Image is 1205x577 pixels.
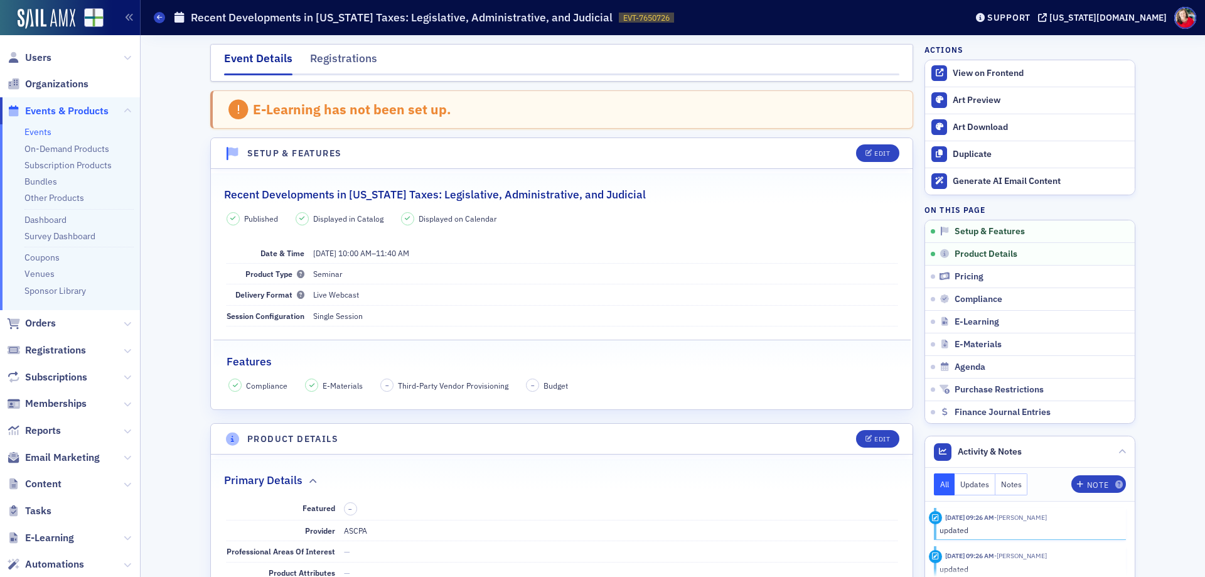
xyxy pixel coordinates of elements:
h4: Product Details [247,433,338,446]
span: Purchase Restrictions [955,384,1044,396]
a: Art Download [925,114,1135,141]
span: ASCPA [344,526,367,536]
span: E-Materials [323,380,363,391]
button: Note [1071,475,1126,493]
a: Events & Products [7,104,109,118]
div: Note [1087,482,1108,488]
span: – [385,381,389,390]
span: – [313,248,409,258]
a: Content [7,477,62,491]
a: Automations [7,558,84,571]
a: Other Products [24,192,84,203]
span: Displayed on Calendar [419,213,497,224]
span: E-Learning [955,316,999,328]
span: Users [25,51,51,65]
h2: Recent Developments in [US_STATE] Taxes: Legislative, Administrative, and Judicial [224,186,646,203]
span: [DATE] [313,248,336,258]
button: Duplicate [925,141,1135,168]
span: Automations [25,558,84,571]
span: Published [244,213,278,224]
div: Edit [874,150,890,157]
a: Bundles [24,176,57,187]
a: Dashboard [24,214,67,225]
a: Users [7,51,51,65]
a: E-Learning [7,531,74,545]
a: On-Demand Products [24,143,109,154]
img: SailAMX [84,8,104,28]
span: Agenda [955,362,985,373]
span: Memberships [25,397,87,411]
a: Reports [7,424,61,438]
div: Art Preview [953,95,1128,106]
div: Edit [874,436,890,443]
div: View on Frontend [953,68,1128,79]
span: Finance Journal Entries [955,407,1051,418]
time: 11:40 AM [376,248,409,258]
time: 10/3/2025 09:26 AM [945,551,994,560]
time: 10:00 AM [338,248,372,258]
div: Registrations [310,50,377,73]
a: View on Frontend [925,60,1135,87]
span: E-Learning [25,531,74,545]
img: SailAMX [18,9,75,29]
span: Subscriptions [25,370,87,384]
h4: On this page [924,204,1135,215]
div: Generate AI Email Content [953,176,1128,187]
a: Art Preview [925,87,1135,114]
div: [US_STATE][DOMAIN_NAME] [1049,12,1167,23]
span: Pricing [955,271,983,283]
span: Product Details [955,249,1017,260]
span: Sarah Lowery [994,551,1047,560]
span: Provider [305,526,335,536]
div: Event Details [224,50,292,75]
span: Live Webcast [313,289,359,299]
a: Coupons [24,252,60,263]
span: Orders [25,316,56,330]
button: Notes [995,473,1028,495]
h2: Features [227,353,272,370]
a: Organizations [7,77,88,91]
div: updated [940,563,1117,574]
span: Date & Time [260,248,304,258]
a: Subscriptions [7,370,87,384]
span: Professional Areas Of Interest [227,546,335,556]
button: Edit [856,430,899,448]
div: Art Download [953,122,1128,133]
div: Update [929,511,942,524]
a: Email Marketing [7,451,100,465]
span: Reports [25,424,61,438]
span: Registrations [25,343,86,357]
span: Third-Party Vendor Provisioning [398,380,508,391]
a: Orders [7,316,56,330]
span: EVT-7650726 [623,13,670,23]
span: — [344,546,350,556]
span: Compliance [246,380,287,391]
a: Sponsor Library [24,285,86,296]
span: Budget [544,380,568,391]
span: Seminar [313,269,343,279]
span: Compliance [955,294,1002,305]
span: Email Marketing [25,451,100,465]
span: Session Configuration [227,311,304,321]
a: View Homepage [75,8,104,30]
div: updated [940,524,1117,536]
span: Single Session [313,311,363,321]
span: Tasks [25,504,51,518]
div: E-Learning has not been set up. [253,101,451,117]
time: 10/3/2025 09:26 AM [945,513,994,522]
a: Memberships [7,397,87,411]
h1: Recent Developments in [US_STATE] Taxes: Legislative, Administrative, and Judicial [191,10,613,25]
button: Updates [955,473,995,495]
span: Featured [303,503,335,513]
a: Tasks [7,504,51,518]
button: All [934,473,955,495]
span: Organizations [25,77,88,91]
span: Content [25,477,62,491]
div: Support [987,12,1031,23]
div: Duplicate [953,149,1128,160]
a: Survey Dashboard [24,230,95,242]
button: Generate AI Email Content [925,168,1135,195]
span: Delivery Format [235,289,304,299]
span: E-Materials [955,339,1002,350]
